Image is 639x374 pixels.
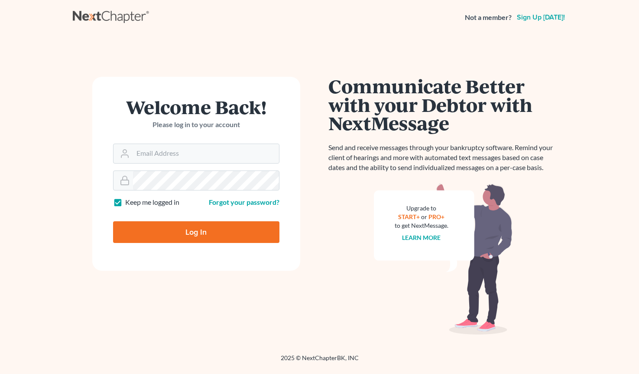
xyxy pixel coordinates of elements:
[125,197,179,207] label: Keep me logged in
[133,144,279,163] input: Email Address
[328,143,558,173] p: Send and receive messages through your bankruptcy software. Remind your client of hearings and mo...
[209,198,279,206] a: Forgot your password?
[374,183,512,335] img: nextmessage_bg-59042aed3d76b12b5cd301f8e5b87938c9018125f34e5fa2b7a6b67550977c72.svg
[465,13,512,23] strong: Not a member?
[421,213,427,220] span: or
[395,204,448,213] div: Upgrade to
[113,120,279,130] p: Please log in to your account
[515,14,567,21] a: Sign up [DATE]!
[113,98,279,116] h1: Welcome Back!
[398,213,420,220] a: START+
[73,354,567,369] div: 2025 © NextChapterBK, INC
[113,221,279,243] input: Log In
[428,213,444,220] a: PRO+
[402,234,441,241] a: Learn more
[328,77,558,132] h1: Communicate Better with your Debtor with NextMessage
[395,221,448,230] div: to get NextMessage.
